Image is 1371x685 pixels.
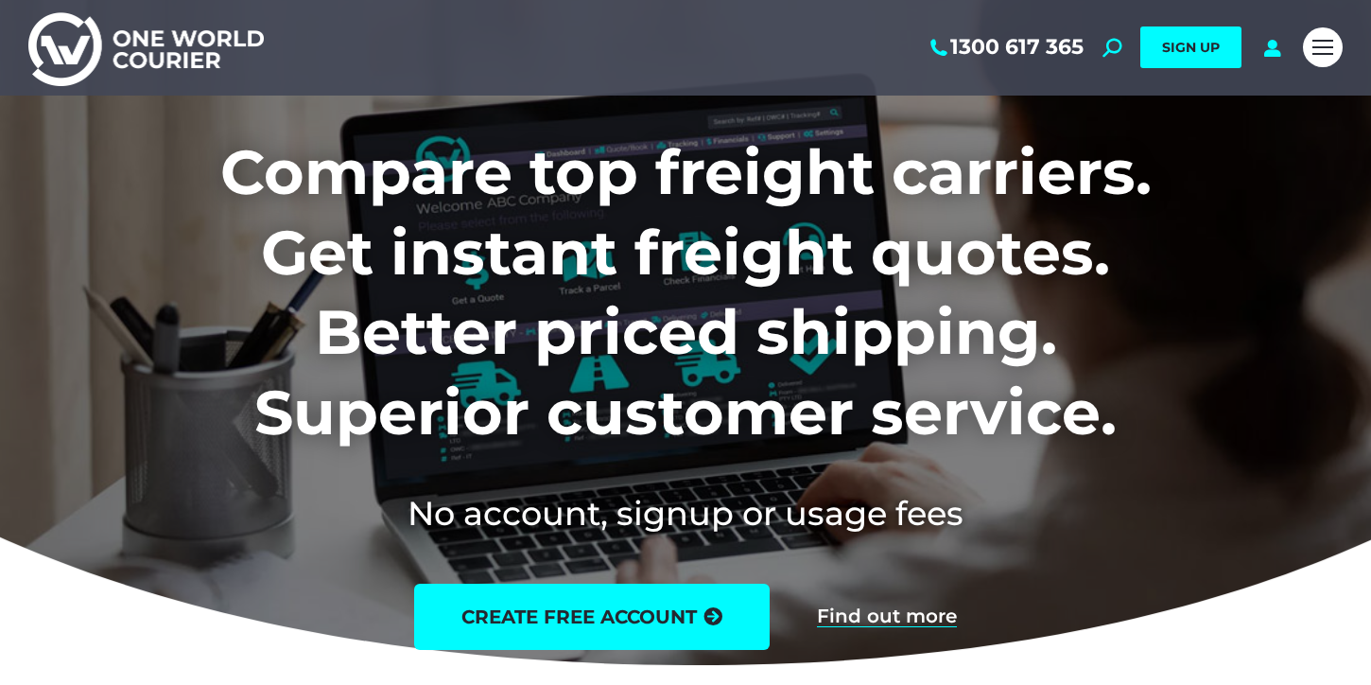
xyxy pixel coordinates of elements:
[817,606,957,627] a: Find out more
[414,584,770,650] a: create free account
[28,9,264,86] img: One World Courier
[927,35,1084,60] a: 1300 617 365
[95,490,1276,536] h2: No account, signup or usage fees
[95,132,1276,452] h1: Compare top freight carriers. Get instant freight quotes. Better priced shipping. Superior custom...
[1303,27,1343,67] a: Mobile menu icon
[1162,39,1220,56] span: SIGN UP
[1140,26,1241,68] a: SIGN UP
